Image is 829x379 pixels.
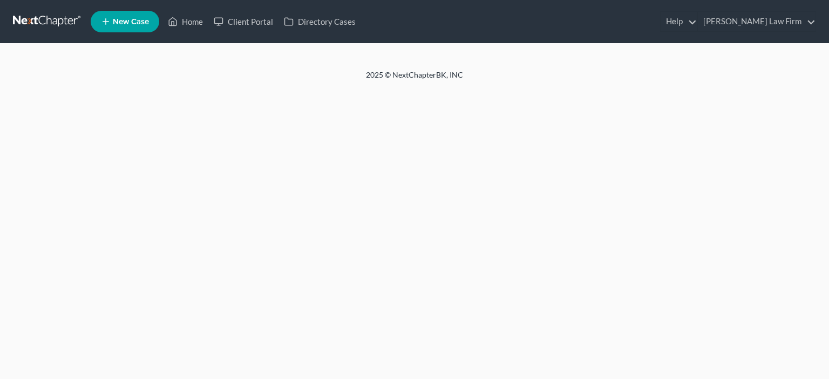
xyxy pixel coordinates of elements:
a: Client Portal [208,12,278,31]
a: [PERSON_NAME] Law Firm [698,12,816,31]
new-legal-case-button: New Case [91,11,159,32]
a: Help [661,12,697,31]
a: Home [162,12,208,31]
a: Directory Cases [278,12,361,31]
div: 2025 © NextChapterBK, INC [107,70,722,89]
